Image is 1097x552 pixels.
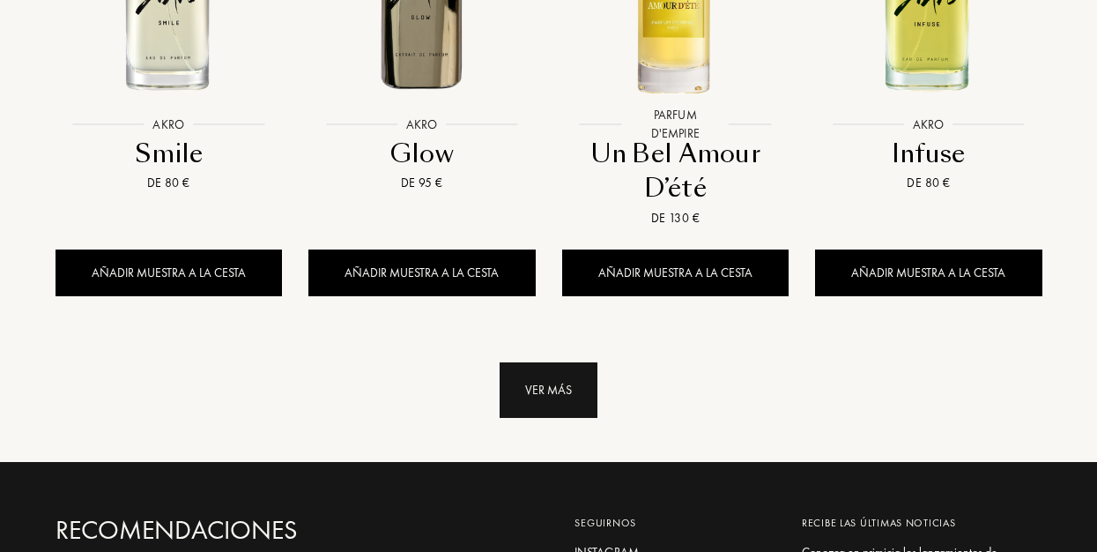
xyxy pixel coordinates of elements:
div: De 130 € [569,209,782,228]
div: Seguirnos [574,515,775,531]
div: Smile [63,137,276,171]
div: De 95 € [315,174,529,192]
div: Infuse [822,137,1035,171]
div: Añadir muestra a la cesta [308,250,536,296]
div: De 80 € [822,174,1035,192]
div: Ver más [500,362,597,418]
div: Añadir muestra a la cesta [562,250,789,296]
div: Glow [315,137,529,171]
div: Un Bel Amour D’été [569,137,782,206]
div: De 80 € [63,174,276,192]
div: Añadir muestra a la cesta [815,250,1042,296]
a: Recomendaciones [56,515,367,546]
div: Recibe las últimas noticias [802,515,1029,531]
div: Añadir muestra a la cesta [56,250,283,296]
